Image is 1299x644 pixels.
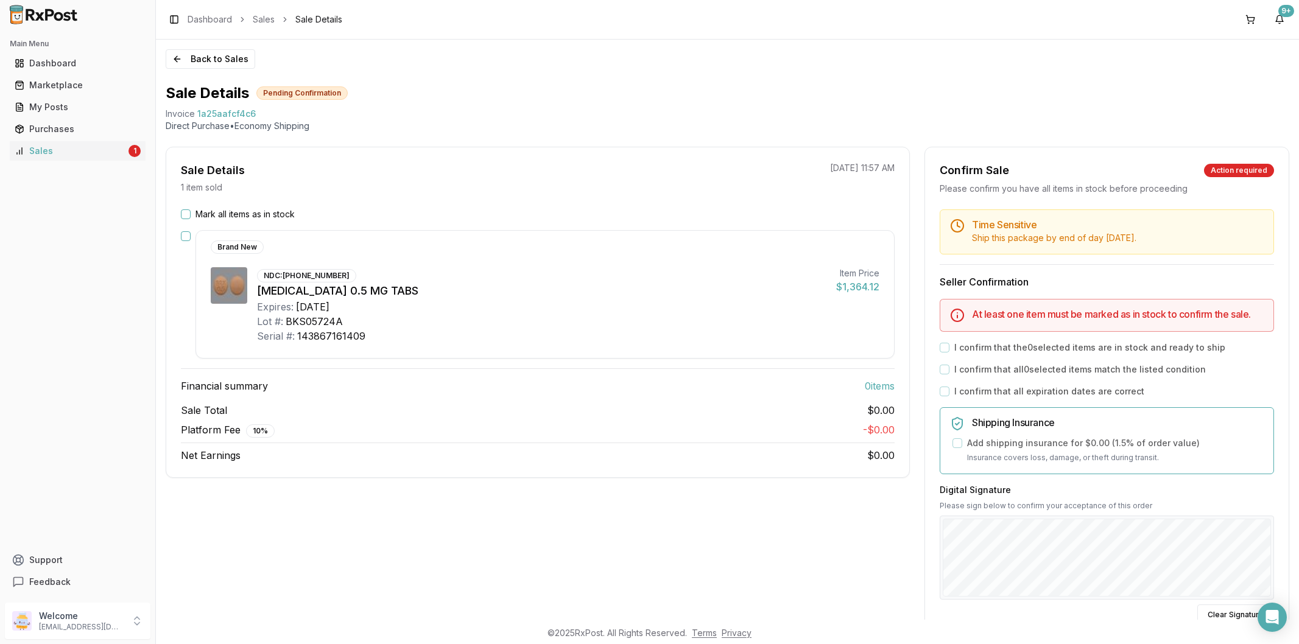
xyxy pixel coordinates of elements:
button: Marketplace [5,75,150,95]
a: Purchases [10,118,146,140]
span: - $0.00 [863,424,895,436]
label: I confirm that the 0 selected items are in stock and ready to ship [954,341,1225,354]
span: $0.00 [867,403,895,418]
a: My Posts [10,96,146,118]
span: Net Earnings [181,448,241,463]
p: [EMAIL_ADDRESS][DOMAIN_NAME] [39,622,124,632]
button: Dashboard [5,54,150,73]
div: Item Price [836,267,879,279]
button: Back to Sales [166,49,255,69]
span: 0 item s [865,379,895,393]
h5: Shipping Insurance [972,418,1264,427]
div: Brand New [211,240,264,254]
img: Rexulti 0.5 MG TABS [211,267,247,304]
button: Support [5,549,150,571]
div: 143867161409 [297,329,365,343]
span: Platform Fee [181,422,275,438]
button: Sales1 [5,141,150,161]
label: Add shipping insurance for $0.00 ( 1.5 % of order value) [967,437,1200,449]
div: Action required [1204,164,1274,177]
div: Dashboard [15,57,141,69]
div: Sales [15,145,126,157]
div: 10 % [246,424,275,438]
button: 9+ [1270,10,1289,29]
button: Purchases [5,119,150,139]
div: My Posts [15,101,141,113]
div: Please confirm you have all items in stock before proceeding [940,183,1274,195]
a: Dashboard [188,13,232,26]
img: RxPost Logo [5,5,83,24]
span: $0.00 [867,449,895,461]
div: Purchases [15,123,141,135]
a: Sales [253,13,275,26]
a: Terms [692,628,717,638]
span: Ship this package by end of day [DATE] . [972,233,1136,243]
div: Open Intercom Messenger [1258,603,1287,632]
span: Financial summary [181,379,268,393]
span: Sale Total [181,403,227,418]
button: My Posts [5,97,150,117]
p: Please sign below to confirm your acceptance of this order [940,501,1274,511]
div: Sale Details [181,162,245,179]
p: Welcome [39,610,124,622]
div: BKS05724A [286,314,343,329]
a: Sales1 [10,140,146,162]
div: Confirm Sale [940,162,1009,179]
div: [DATE] [296,299,329,314]
button: Feedback [5,571,150,593]
div: 1 [128,145,141,157]
div: Pending Confirmation [256,86,348,100]
div: [MEDICAL_DATA] 0.5 MG TABS [257,282,826,299]
h3: Digital Signature [940,484,1274,496]
div: 9+ [1278,5,1294,17]
h5: At least one item must be marked as in stock to confirm the sale. [972,309,1264,319]
div: Invoice [166,108,195,120]
button: Clear Signature [1197,604,1274,625]
label: Mark all items as in stock [195,208,295,220]
span: 1a25aafcf4c6 [197,108,256,120]
p: [DATE] 11:57 AM [830,162,895,174]
label: I confirm that all 0 selected items match the listed condition [954,363,1206,376]
h5: Time Sensitive [972,220,1264,229]
nav: breadcrumb [188,13,342,26]
a: Marketplace [10,74,146,96]
div: $1,364.12 [836,279,879,294]
h2: Main Menu [10,39,146,49]
p: 1 item sold [181,181,222,194]
div: Lot #: [257,314,283,329]
h1: Sale Details [166,83,249,103]
div: Serial #: [257,329,295,343]
div: NDC: [PHONE_NUMBER] [257,269,356,282]
div: Expires: [257,299,294,314]
span: Feedback [29,576,71,588]
span: Sale Details [295,13,342,26]
a: Dashboard [10,52,146,74]
p: Insurance covers loss, damage, or theft during transit. [967,452,1264,464]
div: Marketplace [15,79,141,91]
p: Direct Purchase • Economy Shipping [166,120,1289,132]
h3: Seller Confirmation [940,275,1274,289]
label: I confirm that all expiration dates are correct [954,385,1144,397]
a: Privacy [722,628,752,638]
img: User avatar [12,611,32,631]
